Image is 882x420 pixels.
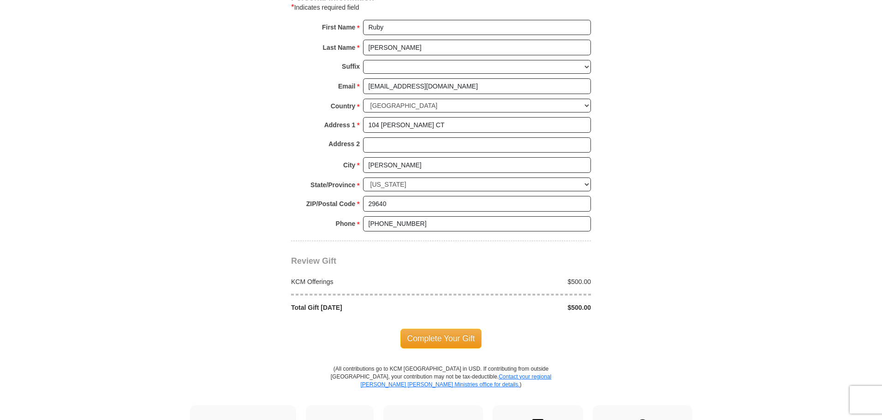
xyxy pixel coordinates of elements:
[360,373,551,388] a: Contact your regional [PERSON_NAME] [PERSON_NAME] Ministries office for details.
[330,365,552,405] p: (All contributions go to KCM [GEOGRAPHIC_DATA] in USD. If contributing from outside [GEOGRAPHIC_D...
[324,118,356,131] strong: Address 1
[286,303,441,312] div: Total Gift [DATE]
[286,277,441,286] div: KCM Offerings
[336,217,356,230] strong: Phone
[291,256,336,266] span: Review Gift
[400,329,482,348] span: Complete Your Gift
[306,197,356,210] strong: ZIP/Postal Code
[338,80,355,93] strong: Email
[310,178,355,191] strong: State/Province
[441,277,596,286] div: $500.00
[328,137,360,150] strong: Address 2
[343,159,355,172] strong: City
[331,100,356,112] strong: Country
[342,60,360,73] strong: Suffix
[322,21,355,34] strong: First Name
[441,303,596,312] div: $500.00
[291,2,591,13] div: Indicates required field
[323,41,356,54] strong: Last Name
